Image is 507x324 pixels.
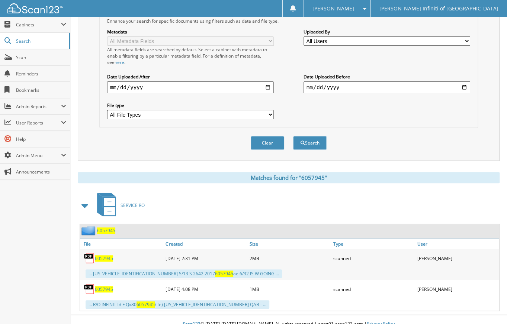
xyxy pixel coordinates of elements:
label: Date Uploaded Before [304,74,470,80]
input: end [304,81,470,93]
img: PDF.png [84,283,95,295]
img: scan123-logo-white.svg [7,3,63,13]
span: 6057945 [215,270,233,277]
span: Search [16,38,65,44]
div: scanned [331,282,415,297]
a: 6057945 [97,227,115,234]
input: start [107,81,274,93]
a: 6057945 [95,286,113,292]
button: Clear [251,136,284,150]
span: Help [16,136,66,142]
img: PDF.png [84,253,95,264]
label: Metadata [107,29,274,35]
span: Bookmarks [16,87,66,93]
a: SERVICE RO [93,191,145,220]
div: [DATE] 4:08 PM [164,282,247,297]
a: Type [331,239,415,249]
label: Date Uploaded After [107,74,274,80]
span: SERVICE RO [121,202,145,208]
iframe: Chat Widget [470,288,507,324]
a: User [415,239,499,249]
label: File type [107,102,274,108]
a: 6057945 [95,255,113,262]
span: Admin Menu [16,152,61,159]
div: scanned [331,251,415,266]
div: Enhance your search for specific documents using filters such as date and file type. [103,18,474,24]
span: Cabinets [16,22,61,28]
span: [PERSON_NAME] Infiniti of [GEOGRAPHIC_DATA] [379,6,498,11]
img: folder2.png [81,226,97,235]
span: [PERSON_NAME] [312,6,354,11]
div: 1MB [248,282,331,297]
span: Reminders [16,71,66,77]
a: Size [248,239,331,249]
div: [PERSON_NAME] [415,282,499,297]
div: [DATE] 2:31 PM [164,251,247,266]
span: User Reports [16,120,61,126]
div: ... R/O INFINITI d F Qx80 / fe) [US_VEHICLE_IDENTIFICATION_NUMBER] QAB - ... [86,300,269,309]
div: [PERSON_NAME] [415,251,499,266]
span: Scan [16,54,66,61]
label: Uploaded By [304,29,470,35]
span: Announcements [16,169,66,175]
span: Admin Reports [16,103,61,110]
a: here [115,59,124,65]
a: Created [164,239,247,249]
div: All metadata fields are searched by default. Select a cabinet with metadata to enable filtering b... [107,46,274,65]
span: 6057945 [137,301,155,308]
div: 2MB [248,251,331,266]
div: Matches found for "6057945" [78,172,500,183]
div: ... [US_VEHICLE_IDENTIFICATION_NUMBER] 5/13 S 2642 2017 ae 6/32 IS W GOING ... [86,269,282,278]
button: Search [293,136,327,150]
a: File [80,239,164,249]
